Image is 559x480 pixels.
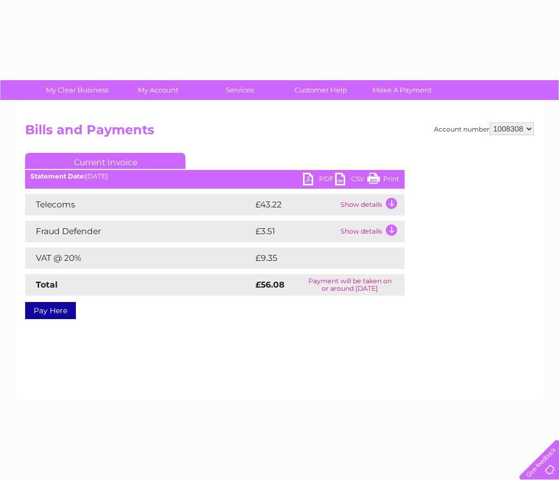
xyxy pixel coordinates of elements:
[277,80,365,100] a: Customer Help
[434,122,534,135] div: Account number
[295,274,405,296] td: Payment will be taken on or around [DATE]
[253,247,379,269] td: £9.35
[196,80,284,100] a: Services
[30,172,86,180] b: Statement Date:
[338,194,405,215] td: Show details
[36,280,58,290] strong: Total
[253,194,338,215] td: £43.22
[253,221,338,242] td: £3.51
[358,80,446,100] a: Make A Payment
[25,247,253,269] td: VAT @ 20%
[25,153,185,169] a: Current Invoice
[25,302,76,319] a: Pay Here
[25,173,405,180] div: [DATE]
[114,80,203,100] a: My Account
[25,194,253,215] td: Telecoms
[303,173,335,188] a: PDF
[33,80,121,100] a: My Clear Business
[25,122,534,143] h2: Bills and Payments
[25,221,253,242] td: Fraud Defender
[255,280,284,290] strong: £56.08
[338,221,405,242] td: Show details
[367,173,399,188] a: Print
[335,173,367,188] a: CSV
